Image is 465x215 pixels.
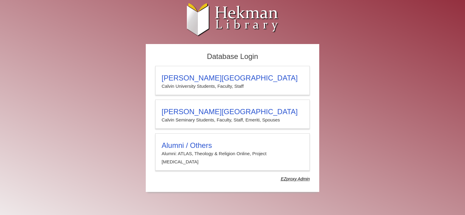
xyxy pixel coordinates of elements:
[162,141,303,166] summary: Alumni / OthersAlumni: ATLAS, Theology & Religion Online, Project [MEDICAL_DATA]
[162,116,303,124] p: Calvin Seminary Students, Faculty, Staff, Emeriti, Spouses
[281,176,310,181] dfn: Use Alumni login
[162,74,303,82] h3: [PERSON_NAME][GEOGRAPHIC_DATA]
[162,82,303,90] p: Calvin University Students, Faculty, Staff
[162,141,303,150] h3: Alumni / Others
[152,50,313,63] h2: Database Login
[155,66,310,95] a: [PERSON_NAME][GEOGRAPHIC_DATA]Calvin University Students, Faculty, Staff
[162,107,303,116] h3: [PERSON_NAME][GEOGRAPHIC_DATA]
[155,100,310,129] a: [PERSON_NAME][GEOGRAPHIC_DATA]Calvin Seminary Students, Faculty, Staff, Emeriti, Spouses
[162,150,303,166] p: Alumni: ATLAS, Theology & Religion Online, Project [MEDICAL_DATA]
